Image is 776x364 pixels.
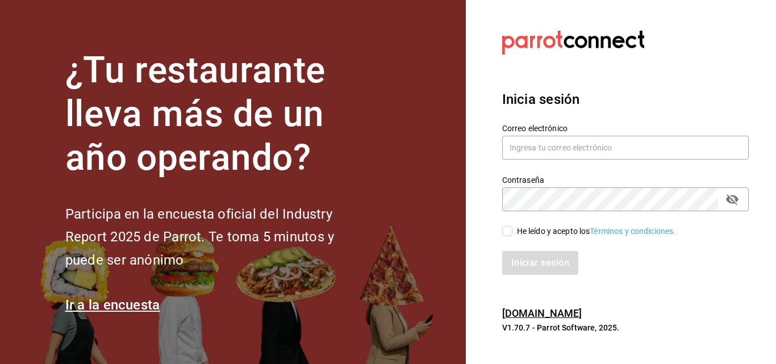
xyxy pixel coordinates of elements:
h2: Participa en la encuesta oficial del Industry Report 2025 de Parrot. Te toma 5 minutos y puede se... [65,203,372,272]
a: Ir a la encuesta [65,297,160,313]
div: He leído y acepto los [517,225,676,237]
label: Contraseña [502,176,749,184]
h3: Inicia sesión [502,89,749,110]
p: V1.70.7 - Parrot Software, 2025. [502,322,749,333]
a: Términos y condiciones. [590,227,675,236]
input: Ingresa tu correo electrónico [502,136,749,160]
a: [DOMAIN_NAME] [502,307,582,319]
h1: ¿Tu restaurante lleva más de un año operando? [65,49,372,179]
label: Correo electrónico [502,124,749,132]
button: passwordField [723,190,742,209]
